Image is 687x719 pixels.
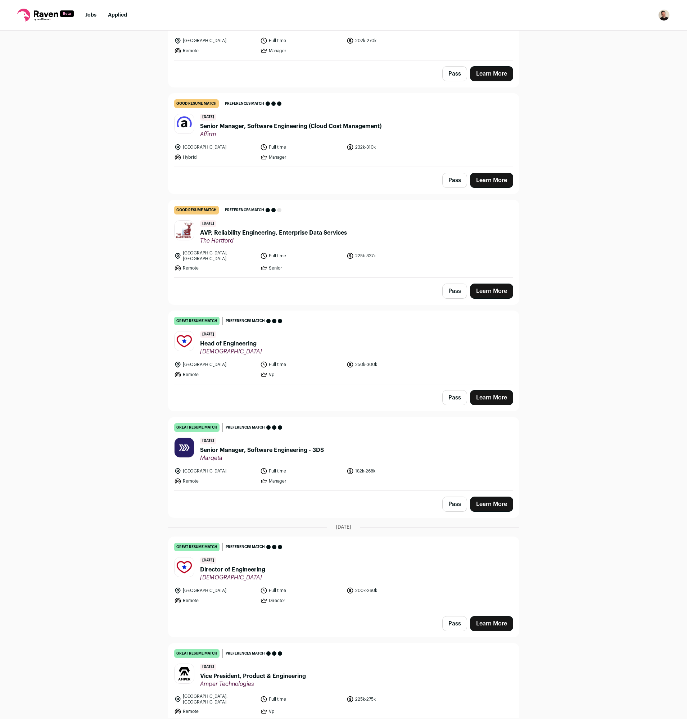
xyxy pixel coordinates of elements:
[347,144,429,151] li: 232k-310k
[226,424,265,431] span: Preferences match
[85,13,96,18] a: Jobs
[174,264,256,272] li: Remote
[260,47,342,54] li: Manager
[200,237,347,244] span: The Hartford
[442,284,467,299] button: Pass
[168,537,519,610] a: great resume match Preferences match [DATE] Director of Engineering [DEMOGRAPHIC_DATA] [GEOGRAPHI...
[168,417,519,490] a: great resume match Preferences match [DATE] Senior Manager, Software Engineering - 3DS Marqeta [G...
[200,122,381,131] span: Senior Manager, Software Engineering (Cloud Cost Management)
[174,693,256,705] li: [GEOGRAPHIC_DATA], [GEOGRAPHIC_DATA]
[260,144,342,151] li: Full time
[175,438,194,457] img: 4d7772cdcf594daddb25f446b9afb4568846770d7fb8c26908dc8c86500a6146.jpg
[225,100,264,107] span: Preferences match
[470,616,513,631] a: Learn More
[347,361,429,368] li: 250k-300k
[174,649,220,658] div: great resume match
[260,708,342,715] li: Vp
[174,708,256,715] li: Remote
[174,250,256,262] li: [GEOGRAPHIC_DATA], [GEOGRAPHIC_DATA]
[347,693,429,705] li: 225k-275k
[200,438,216,444] span: [DATE]
[175,114,194,134] img: b8aebdd1f910e78187220eb90cc21d50074b3a99d53b240b52f0c4a299e1e609.jpg
[200,557,216,564] span: [DATE]
[174,597,256,604] li: Remote
[470,173,513,188] a: Learn More
[347,587,429,594] li: 200k-260k
[108,13,127,18] a: Applied
[174,478,256,485] li: Remote
[260,467,342,475] li: Full time
[260,154,342,161] li: Manager
[174,317,220,325] div: great resume match
[200,229,347,237] span: AVP, Reliability Engineering, Enterprise Data Services
[260,693,342,705] li: Full time
[260,37,342,44] li: Full time
[470,284,513,299] a: Learn More
[175,664,194,683] img: 0b9821d641fb79189982e83508669972000ecbaf1dae10411229e9f5bfded845.jpg
[336,524,351,531] span: [DATE]
[174,467,256,475] li: [GEOGRAPHIC_DATA]
[225,207,264,214] span: Preferences match
[200,672,306,680] span: Vice President, Product & Engineering
[174,47,256,54] li: Remote
[470,390,513,405] a: Learn More
[175,557,194,577] img: 86abc0f52df4d18fa54d1702f6a1702bfc7d9524f0033ad2c4a9b99e73e9b2c7.jpg
[658,9,670,21] button: Open dropdown
[260,361,342,368] li: Full time
[200,114,216,121] span: [DATE]
[442,616,467,631] button: Pass
[442,497,467,512] button: Pass
[200,348,262,355] span: [DEMOGRAPHIC_DATA]
[174,37,256,44] li: [GEOGRAPHIC_DATA]
[174,206,219,214] div: good resume match
[174,371,256,378] li: Remote
[200,565,265,574] span: Director of Engineering
[260,597,342,604] li: Director
[200,220,216,227] span: [DATE]
[200,680,306,688] span: Amper Technologies
[200,131,381,138] span: Affirm
[226,317,265,325] span: Preferences match
[260,371,342,378] li: Vp
[168,311,519,384] a: great resume match Preferences match [DATE] Head of Engineering [DEMOGRAPHIC_DATA] [GEOGRAPHIC_DA...
[226,650,265,657] span: Preferences match
[260,264,342,272] li: Senior
[174,144,256,151] li: [GEOGRAPHIC_DATA]
[200,455,324,462] span: Marqeta
[168,200,519,277] a: good resume match Preferences match [DATE] AVP, Reliability Engineering, Enterprise Data Services...
[347,37,429,44] li: 202k-270k
[260,478,342,485] li: Manager
[174,543,220,551] div: great resume match
[226,543,265,551] span: Preferences match
[658,9,670,21] img: 14261222-medium_jpg
[470,66,513,81] a: Learn More
[347,467,429,475] li: 182k-268k
[442,390,467,405] button: Pass
[174,361,256,368] li: [GEOGRAPHIC_DATA]
[470,497,513,512] a: Learn More
[200,339,262,348] span: Head of Engineering
[200,331,216,338] span: [DATE]
[200,446,324,455] span: Senior Manager, Software Engineering - 3DS
[174,99,219,108] div: good resume match
[442,173,467,188] button: Pass
[174,423,220,432] div: great resume match
[175,221,194,240] img: 74be62612a2014b156983777a6ae6ff8b84916f922b81076b8914a3dd4286daf.jpg
[260,250,342,262] li: Full time
[347,250,429,262] li: 225k-337k
[168,94,519,167] a: good resume match Preferences match [DATE] Senior Manager, Software Engineering (Cloud Cost Manag...
[260,587,342,594] li: Full time
[200,574,265,581] span: [DEMOGRAPHIC_DATA]
[174,154,256,161] li: Hybrid
[200,664,216,670] span: [DATE]
[174,587,256,594] li: [GEOGRAPHIC_DATA]
[175,331,194,351] img: 86abc0f52df4d18fa54d1702f6a1702bfc7d9524f0033ad2c4a9b99e73e9b2c7.jpg
[442,66,467,81] button: Pass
